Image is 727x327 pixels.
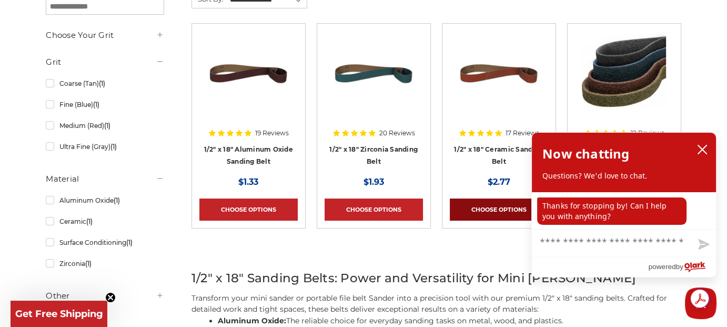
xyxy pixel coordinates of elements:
[363,177,384,187] span: $1.93
[648,257,716,277] a: Powered by Olark
[690,233,716,257] button: Send message
[531,132,716,278] div: olark chatbox
[238,177,258,187] span: $1.33
[454,145,543,165] a: 1/2" x 18" Ceramic Sanding Belt
[206,31,290,115] img: 1/2" x 18" Aluminum Oxide File Belt
[46,254,164,273] a: Zirconia
[457,31,541,115] img: 1/2" x 18" Ceramic File Belt
[46,212,164,231] a: Ceramic
[331,31,416,115] img: 1/2" x 18" Zirconia File Belt
[46,116,164,135] a: Medium (Red)
[325,199,423,221] a: Choose Options
[86,217,93,225] span: (1)
[631,130,664,136] span: 12 Reviews
[99,80,105,87] span: (1)
[218,316,286,325] strong: Aluminum Oxide:
[676,260,683,273] span: by
[694,142,711,157] button: close chatbox
[199,31,298,130] a: 1/2" x 18" Aluminum Oxide File Belt
[575,31,673,130] a: Surface Conditioning Sanding Belts
[46,233,164,252] a: Surface Conditioning
[506,130,539,136] span: 17 Reviews
[104,122,110,130] span: (1)
[114,196,120,204] span: (1)
[46,173,164,185] h5: Material
[450,31,548,130] a: 1/2" x 18" Ceramic File Belt
[105,292,116,303] button: Close teaser
[46,74,164,93] a: Coarse (Tan)
[329,145,418,165] a: 1/2" x 18" Zirconia Sanding Belt
[542,143,629,164] h2: Now chatting
[582,31,666,115] img: Surface Conditioning Sanding Belts
[542,171,705,181] p: Questions? We'd love to chat.
[126,239,133,246] span: (1)
[204,145,293,165] a: 1/2" x 18" Aluminum Oxide Sanding Belt
[93,101,99,108] span: (1)
[325,31,423,130] a: 1/2" x 18" Zirconia File Belt
[685,288,716,319] button: Close Chatbox
[648,260,675,273] span: powered
[488,177,510,187] span: $2.77
[11,301,107,327] div: Get Free ShippingClose teaser
[255,130,289,136] span: 19 Reviews
[110,143,117,151] span: (1)
[532,192,716,229] div: chat
[199,199,298,221] a: Choose Options
[85,260,92,267] span: (1)
[191,293,681,315] p: Transform your mini sander or portable file belt Sander into a precision tool with our premium 1/...
[537,197,686,225] p: Thanks for stopping by! Can I help you with anything?
[450,199,548,221] a: Choose Options
[46,191,164,210] a: Aluminum Oxide
[191,269,681,288] h2: 1/2" x 18" Sanding Belts: Power and Versatility for Mini [PERSON_NAME]
[46,137,164,156] a: Ultra Fine (Gray)
[379,130,415,136] span: 20 Reviews
[46,56,164,68] h5: Grit
[46,95,164,114] a: Fine (Blue)
[46,29,164,42] h5: Choose Your Grit
[15,308,103,320] span: Get Free Shipping
[218,315,681,326] li: The reliable choice for everyday sanding tasks on metal, wood, and plastics.
[46,290,164,302] h5: Other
